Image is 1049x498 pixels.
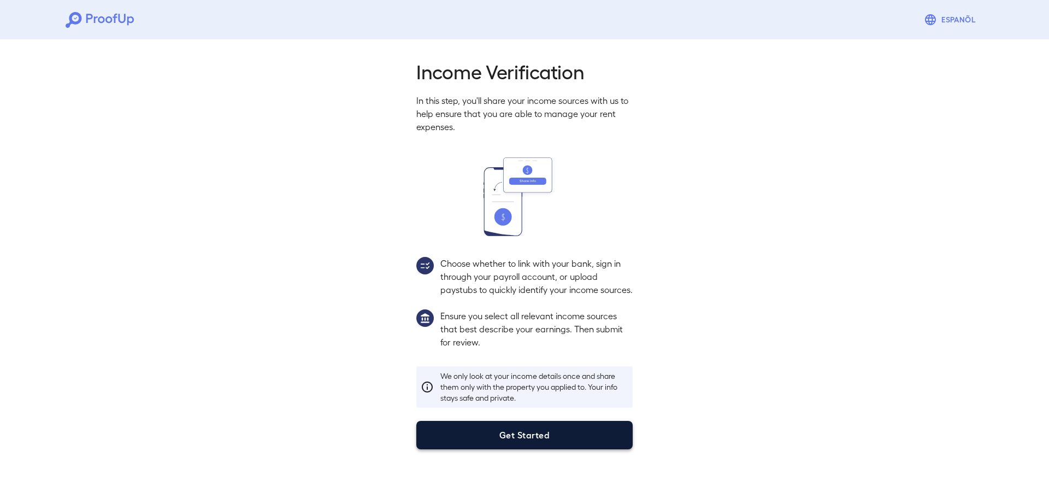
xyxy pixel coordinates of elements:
[416,94,633,133] p: In this step, you'll share your income sources with us to help ensure that you are able to manage...
[416,59,633,83] h2: Income Verification
[440,257,633,296] p: Choose whether to link with your bank, sign in through your payroll account, or upload paystubs t...
[920,9,983,31] button: Espanõl
[440,371,628,403] p: We only look at your income details once and share them only with the property you applied to. Yo...
[416,309,434,327] img: group1.svg
[416,421,633,449] button: Get Started
[484,157,565,236] img: transfer_money.svg
[440,309,633,349] p: Ensure you select all relevant income sources that best describe your earnings. Then submit for r...
[416,257,434,274] img: group2.svg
